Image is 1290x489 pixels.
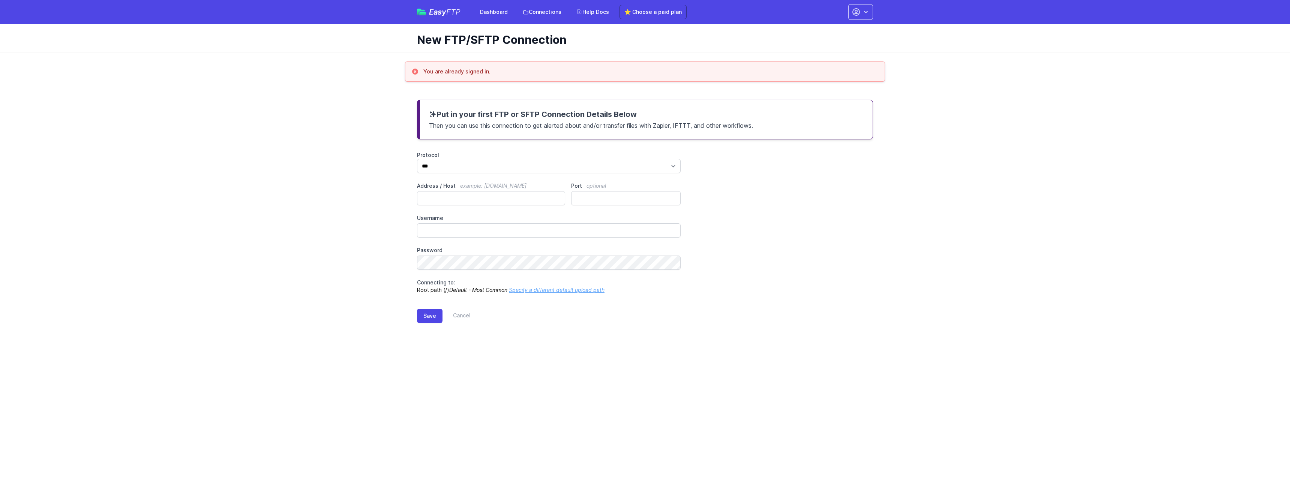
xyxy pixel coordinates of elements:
a: EasyFTP [417,8,460,16]
a: Help Docs [572,5,613,19]
p: Then you can use this connection to get alerted about and/or transfer files with Zapier, IFTTT, a... [429,120,864,130]
label: Password [417,247,681,254]
a: Cancel [442,309,471,323]
i: Default - Most Common [449,287,507,293]
h3: Put in your first FTP or SFTP Connection Details Below [429,109,864,120]
h3: You are already signed in. [423,68,490,75]
a: Specify a different default upload path [509,287,604,293]
a: Connections [518,5,566,19]
span: Connecting to: [417,279,455,286]
a: Dashboard [475,5,512,19]
label: Protocol [417,151,681,159]
span: FTP [446,7,460,16]
span: optional [586,182,606,189]
span: Easy [429,8,460,16]
label: Username [417,214,681,222]
p: Root path (/) [417,279,681,294]
img: easyftp_logo.png [417,9,426,15]
label: Port [571,182,681,190]
a: ⭐ Choose a paid plan [619,5,687,19]
button: Save [417,309,442,323]
span: example: [DOMAIN_NAME] [460,182,526,189]
label: Address / Host [417,182,565,190]
h1: New FTP/SFTP Connection [417,33,867,46]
